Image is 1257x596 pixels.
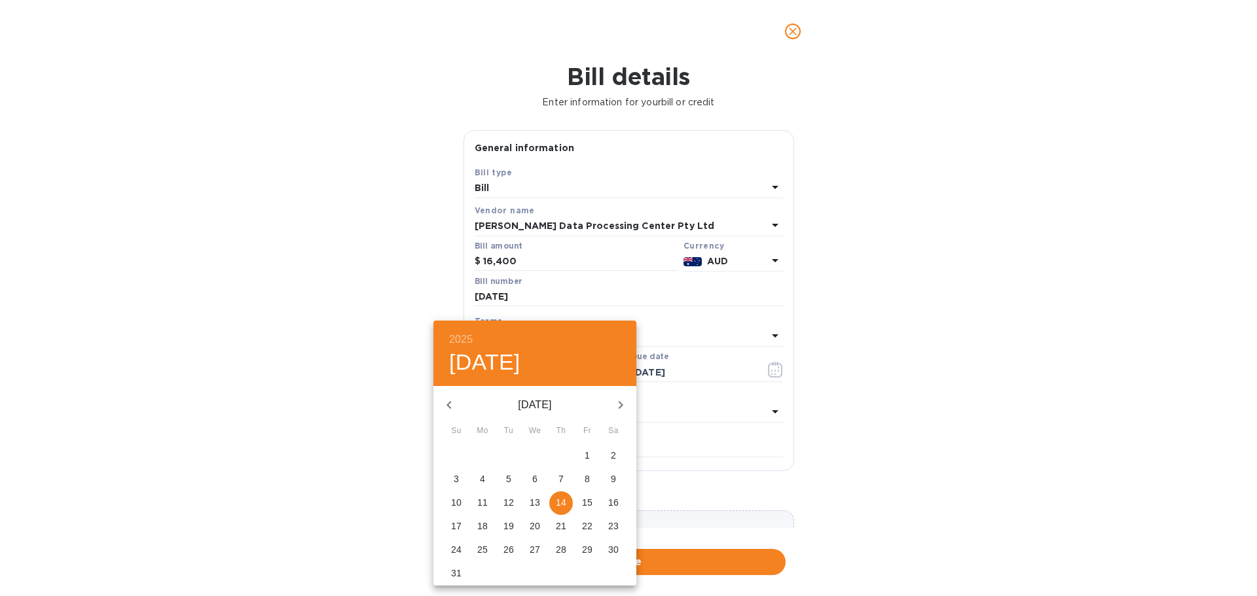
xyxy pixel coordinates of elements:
[497,491,520,515] button: 12
[497,468,520,491] button: 5
[445,491,468,515] button: 10
[608,496,619,509] p: 16
[503,496,514,509] p: 12
[611,449,616,462] p: 2
[449,349,520,376] button: [DATE]
[445,425,468,438] span: Su
[503,519,514,533] p: 19
[575,468,599,491] button: 8
[471,425,494,438] span: Mo
[497,425,520,438] span: Tu
[602,491,625,515] button: 16
[585,449,590,462] p: 1
[445,562,468,586] button: 31
[602,425,625,438] span: Sa
[611,472,616,485] p: 9
[602,515,625,538] button: 23
[585,472,590,485] p: 8
[575,538,599,562] button: 29
[575,425,599,438] span: Fr
[445,538,468,562] button: 24
[497,515,520,538] button: 19
[530,519,540,533] p: 20
[523,515,547,538] button: 20
[477,496,488,509] p: 11
[449,330,473,349] button: 2025
[556,543,566,556] p: 28
[608,519,619,533] p: 23
[523,491,547,515] button: 13
[549,538,573,562] button: 28
[451,543,462,556] p: 24
[451,567,462,580] p: 31
[582,543,592,556] p: 29
[477,519,488,533] p: 18
[549,491,573,515] button: 14
[582,496,592,509] p: 15
[523,425,547,438] span: We
[480,472,485,485] p: 4
[497,538,520,562] button: 26
[471,491,494,515] button: 11
[575,444,599,468] button: 1
[445,468,468,491] button: 3
[471,538,494,562] button: 25
[506,472,511,485] p: 5
[608,543,619,556] p: 30
[523,468,547,491] button: 6
[445,515,468,538] button: 17
[602,444,625,468] button: 2
[582,519,592,533] p: 22
[602,468,625,491] button: 9
[465,397,605,413] p: [DATE]
[454,472,459,485] p: 3
[471,468,494,491] button: 4
[532,472,537,485] p: 6
[575,515,599,538] button: 22
[451,496,462,509] p: 10
[530,543,540,556] p: 27
[549,425,573,438] span: Th
[558,472,564,485] p: 7
[503,543,514,556] p: 26
[549,468,573,491] button: 7
[549,515,573,538] button: 21
[471,515,494,538] button: 18
[451,519,462,533] p: 17
[530,496,540,509] p: 13
[556,519,566,533] p: 21
[556,496,566,509] p: 14
[602,538,625,562] button: 30
[575,491,599,515] button: 15
[523,538,547,562] button: 27
[477,543,488,556] p: 25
